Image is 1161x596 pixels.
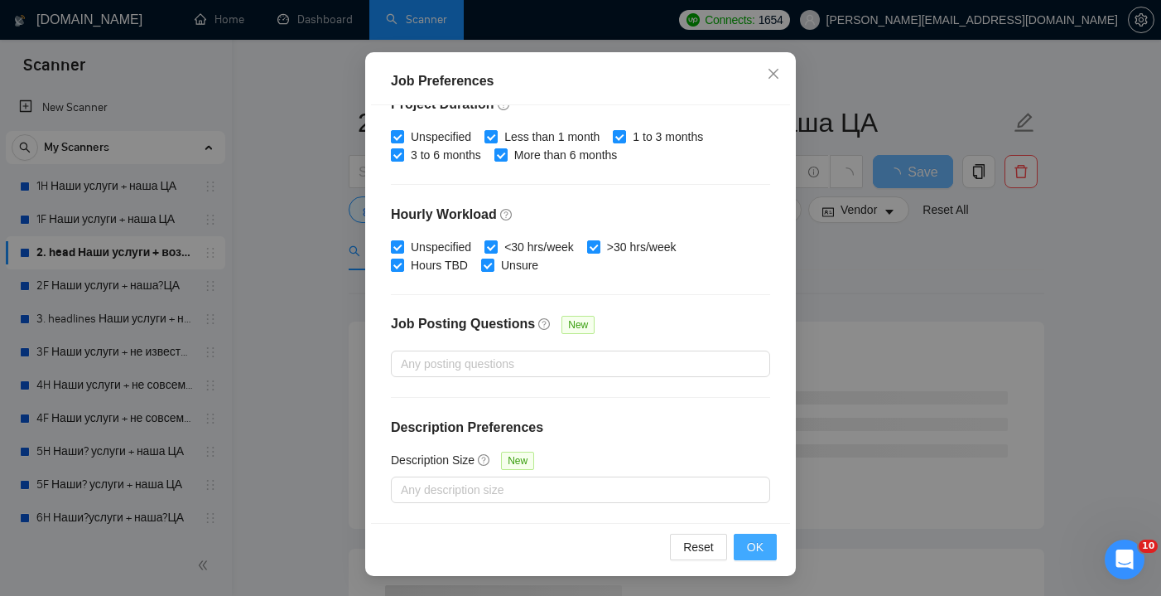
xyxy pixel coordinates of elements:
[391,418,770,438] h4: Description Preferences
[404,146,488,164] span: 3 to 6 months
[494,256,545,274] span: Unsure
[391,314,535,334] h4: Job Posting Questions
[391,71,770,91] div: Job Preferences
[391,205,770,225] h4: Hourly Workload
[498,238,580,256] span: <30 hrs/week
[478,453,491,467] span: question-circle
[498,128,606,146] span: Less than 1 month
[391,451,475,469] h5: Description Size
[670,534,727,560] button: Reset
[404,238,478,256] span: Unspecified
[501,452,534,470] span: New
[747,538,764,556] span: OK
[508,146,624,164] span: More than 6 months
[1139,540,1158,553] span: 10
[561,316,595,334] span: New
[1105,540,1144,579] iframe: Intercom live chat
[404,256,475,274] span: Hours TBD
[683,538,714,556] span: Reset
[600,238,683,256] span: >30 hrs/week
[500,208,513,221] span: question-circle
[767,67,780,80] span: close
[626,128,710,146] span: 1 to 3 months
[538,317,552,331] span: question-circle
[751,52,796,97] button: Close
[734,534,777,560] button: OK
[404,128,478,146] span: Unspecified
